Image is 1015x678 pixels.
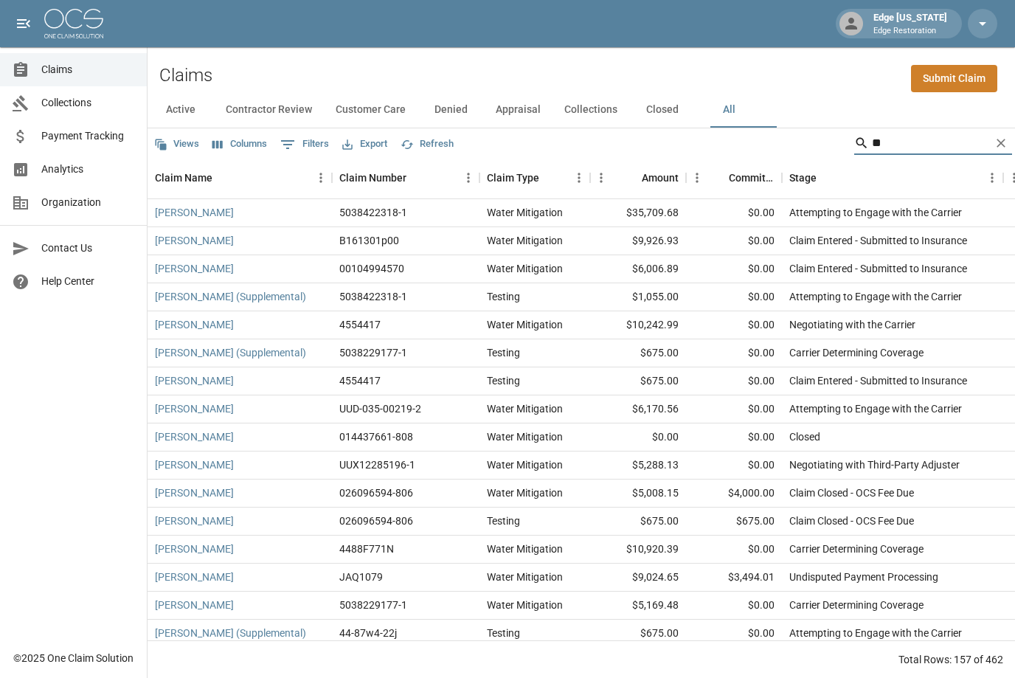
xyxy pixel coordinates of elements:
div: $9,926.93 [590,227,686,255]
div: $0.00 [686,311,782,339]
div: 4554417 [339,317,381,332]
button: Select columns [209,133,271,156]
span: Analytics [41,162,135,177]
button: Sort [212,167,233,188]
div: Water Mitigation [487,542,563,556]
div: Water Mitigation [487,233,563,248]
button: Show filters [277,133,333,156]
a: Submit Claim [911,65,997,92]
div: Water Mitigation [487,457,563,472]
div: Claim Closed - OCS Fee Due [789,513,914,528]
div: 014437661-808 [339,429,413,444]
div: $675.00 [686,508,782,536]
div: $6,170.56 [590,395,686,423]
div: Negotiating with the Carrier [789,317,915,332]
div: $0.00 [590,423,686,452]
button: Sort [406,167,427,188]
div: $35,709.68 [590,199,686,227]
button: Sort [621,167,642,188]
div: Water Mitigation [487,485,563,500]
div: $0.00 [686,395,782,423]
div: 026096594-806 [339,513,413,528]
div: 4488F771N [339,542,394,556]
div: Attempting to Engage with the Carrier [789,401,962,416]
img: ocs-logo-white-transparent.png [44,9,103,38]
button: Appraisal [484,92,552,128]
a: [PERSON_NAME] [155,429,234,444]
div: $5,169.48 [590,592,686,620]
a: [PERSON_NAME] [155,205,234,220]
div: 4554417 [339,373,381,388]
a: [PERSON_NAME] [155,457,234,472]
div: $0.00 [686,423,782,452]
button: Export [339,133,391,156]
div: $0.00 [686,592,782,620]
div: Carrier Determining Coverage [789,345,924,360]
a: [PERSON_NAME] [155,233,234,248]
div: Negotiating with Third-Party Adjuster [789,457,960,472]
div: $675.00 [590,508,686,536]
div: Attempting to Engage with the Carrier [789,205,962,220]
span: Payment Tracking [41,128,135,144]
div: 5038422318-1 [339,289,407,304]
div: Stage [789,157,817,198]
a: [PERSON_NAME] (Supplemental) [155,626,306,640]
button: Refresh [397,133,457,156]
div: Attempting to Engage with the Carrier [789,626,962,640]
div: Water Mitigation [487,429,563,444]
button: Sort [539,167,560,188]
a: [PERSON_NAME] (Supplemental) [155,289,306,304]
div: Claim Closed - OCS Fee Due [789,485,914,500]
a: [PERSON_NAME] [155,261,234,276]
button: Menu [310,167,332,189]
button: Active [148,92,214,128]
div: Testing [487,373,520,388]
div: Claim Number [332,157,479,198]
button: Menu [568,167,590,189]
div: $0.00 [686,452,782,480]
button: Menu [590,167,612,189]
div: Amount [642,157,679,198]
div: $675.00 [590,367,686,395]
a: [PERSON_NAME] [155,513,234,528]
span: Collections [41,95,135,111]
a: [PERSON_NAME] [155,317,234,332]
div: Water Mitigation [487,570,563,584]
div: $6,006.89 [590,255,686,283]
button: Clear [990,132,1012,154]
div: Attempting to Engage with the Carrier [789,289,962,304]
div: 5038229177-1 [339,345,407,360]
div: Search [854,131,1012,158]
div: Testing [487,626,520,640]
div: Claim Type [487,157,539,198]
div: Amount [590,157,686,198]
div: $0.00 [686,339,782,367]
div: Edge [US_STATE] [867,10,953,37]
div: $0.00 [686,199,782,227]
div: Claim Number [339,157,406,198]
div: dynamic tabs [148,92,1015,128]
div: $3,494.01 [686,564,782,592]
div: 00104994570 [339,261,404,276]
button: open drawer [9,9,38,38]
a: [PERSON_NAME] [155,373,234,388]
div: $0.00 [686,227,782,255]
button: Menu [457,167,479,189]
div: Water Mitigation [487,401,563,416]
div: $0.00 [686,255,782,283]
div: Claim Type [479,157,590,198]
button: Menu [686,167,708,189]
button: Closed [629,92,696,128]
div: $675.00 [590,339,686,367]
div: 44-87w4-22j [339,626,397,640]
div: Claim Entered - Submitted to Insurance [789,233,967,248]
div: Water Mitigation [487,317,563,332]
div: $0.00 [686,536,782,564]
a: [PERSON_NAME] [155,401,234,416]
div: Claim Name [155,157,212,198]
a: [PERSON_NAME] [155,485,234,500]
button: Denied [418,92,484,128]
div: $0.00 [686,620,782,648]
div: Water Mitigation [487,205,563,220]
div: 5038229177-1 [339,598,407,612]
